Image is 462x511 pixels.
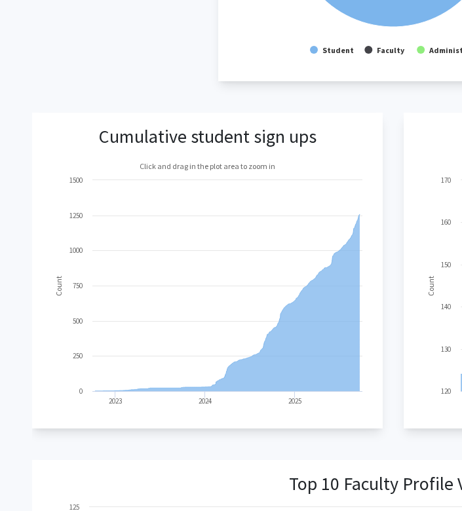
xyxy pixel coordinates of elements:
[441,302,451,311] text: 140
[426,276,436,296] text: Count
[99,126,317,148] h3: Cumulative student sign ups
[73,316,83,326] text: 500
[10,452,56,501] iframe: Chat
[289,396,302,406] text: 2025
[441,176,451,185] text: 170
[79,387,83,396] text: 0
[441,345,451,354] text: 130
[377,45,405,55] text: Faculty
[441,387,451,396] text: 120
[69,246,83,255] text: 1000
[441,260,451,269] text: 150
[73,351,83,360] text: 250
[140,161,275,171] text: Click and drag in the plot area to zoom in
[54,276,64,296] text: Count
[73,281,83,290] text: 750
[441,218,451,227] text: 160
[69,211,83,220] text: 1250
[69,176,83,185] text: 1500
[109,396,122,406] text: 2023
[322,45,354,55] text: Student
[199,396,212,406] text: 2024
